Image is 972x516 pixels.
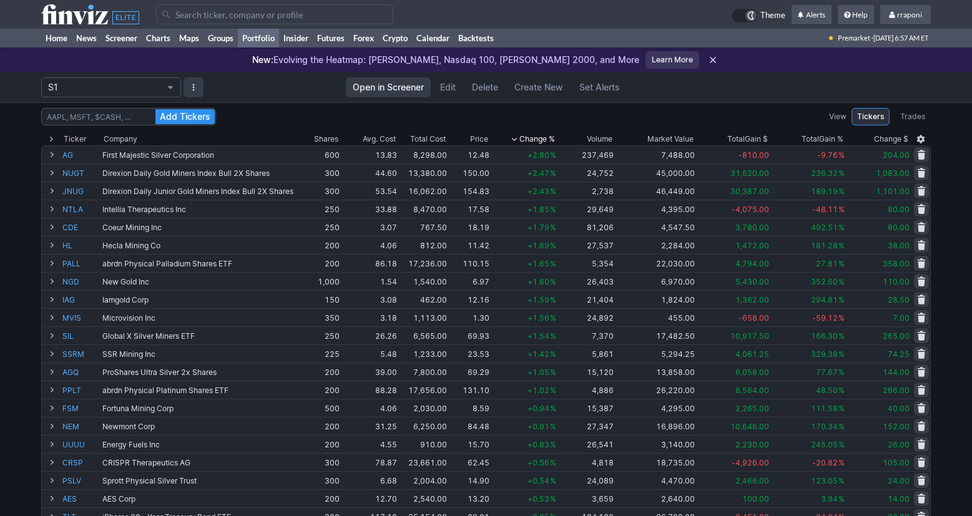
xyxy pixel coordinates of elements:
[102,187,295,196] div: Direxion Daily Junior Gold Miners Index Bull 2X Shares
[528,259,549,268] span: +1.65
[448,308,491,326] td: 1.30
[175,29,204,47] a: Maps
[349,29,378,47] a: Forex
[62,399,100,417] a: FSM
[888,404,910,413] span: 40.00
[296,381,341,399] td: 200
[550,422,556,431] span: %
[735,440,769,449] span: 2,230.00
[398,344,448,363] td: 1,233.00
[296,399,341,417] td: 500
[102,277,295,286] div: New Gold Inc
[615,308,697,326] td: 455.00
[874,133,908,145] span: Change $
[470,133,488,145] div: Price
[296,236,341,254] td: 200
[448,200,491,218] td: 17.58
[735,368,769,377] span: 6,058.00
[448,145,491,163] td: 12.48
[62,200,100,218] a: NTLA
[811,404,838,413] span: 111.58
[62,164,100,182] a: NUGT
[883,277,910,286] span: 110.00
[557,326,615,344] td: 7,370
[72,29,101,47] a: News
[62,436,100,453] a: UUUU
[838,223,845,232] span: %
[102,386,295,395] div: abrdn Physical Platinum Shares ETF
[252,54,273,65] span: New:
[615,381,697,399] td: 26,220.00
[528,440,549,449] span: +0.83
[735,386,769,395] span: 8,564.00
[398,381,448,399] td: 17,656.00
[528,404,549,413] span: +0.94
[62,417,100,435] a: NEM
[817,150,838,160] span: -9.76
[296,218,341,236] td: 250
[41,108,216,125] input: AAPL, MSFT, $CASH, …
[838,150,845,160] span: %
[528,368,549,377] span: +1.05
[62,363,100,381] a: AGQ
[615,145,697,163] td: 7,488.00
[104,133,137,145] div: Company
[448,254,491,272] td: 110.15
[398,236,448,254] td: 812.00
[346,77,431,97] a: Open in Screener
[550,205,556,214] span: %
[615,236,697,254] td: 2,284.00
[341,272,398,290] td: 1.54
[838,368,845,377] span: %
[62,218,100,236] a: CDE
[528,349,549,359] span: +1.42
[448,344,491,363] td: 23.53
[557,254,615,272] td: 5,354
[341,290,398,308] td: 3.08
[398,182,448,200] td: 16,062.00
[398,200,448,218] td: 8,470.00
[730,187,769,196] span: 30,387.00
[880,5,931,25] a: rraponi
[412,29,454,47] a: Calendar
[888,295,910,304] span: 28.50
[296,344,341,363] td: 225
[557,344,615,363] td: 5,861
[615,417,697,435] td: 16,896.00
[41,29,72,47] a: Home
[102,259,295,268] div: abrdn Physical Palladium Shares ETF
[448,435,491,453] td: 15.70
[341,163,398,182] td: 44.60
[101,29,142,47] a: Screener
[440,81,456,94] span: Edit
[62,273,100,290] a: NGD
[48,81,162,94] span: S1
[615,272,697,290] td: 6,970.00
[448,236,491,254] td: 11.42
[398,218,448,236] td: 767.50
[550,241,556,250] span: %
[876,168,910,178] span: 1,083.00
[62,472,100,489] a: PSLV
[448,290,491,308] td: 12.16
[363,133,396,145] div: Avg. Cost
[160,110,210,123] span: Add Tickers
[448,163,491,182] td: 150.00
[528,331,549,341] span: +1.54
[811,223,838,232] span: 492.51
[102,440,295,449] div: Energy Fuels Inc
[448,417,491,435] td: 84.48
[398,399,448,417] td: 2,030.00
[888,241,910,250] span: 38.00
[550,331,556,341] span: %
[792,5,832,25] a: Alerts
[876,187,910,196] span: 1,101.00
[857,110,884,123] span: Tickers
[398,326,448,344] td: 6,565.00
[735,277,769,286] span: 5,430.00
[448,272,491,290] td: 6.97
[895,108,931,125] a: Trades
[838,168,845,178] span: %
[838,295,845,304] span: %
[62,381,100,399] a: PPLT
